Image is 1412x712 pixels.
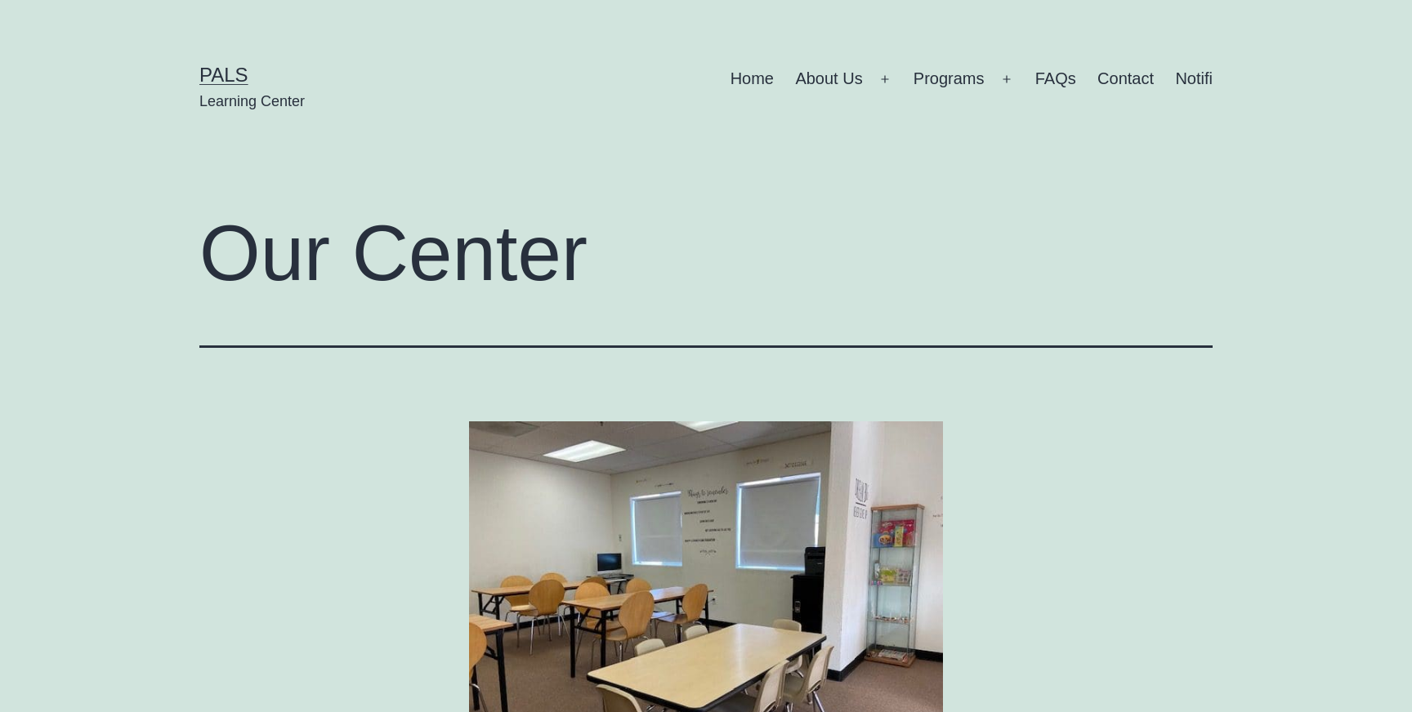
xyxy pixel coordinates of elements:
[199,64,248,86] a: PALS
[784,59,874,100] a: About Us
[1025,59,1087,100] a: FAQs
[1087,59,1164,100] a: Contact
[199,91,305,112] p: Learning Center
[1164,59,1223,100] a: Notifi
[903,59,995,100] a: Programs
[199,210,1213,296] h1: Our Center
[731,59,1213,100] nav: Primary menu
[719,59,784,100] a: Home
